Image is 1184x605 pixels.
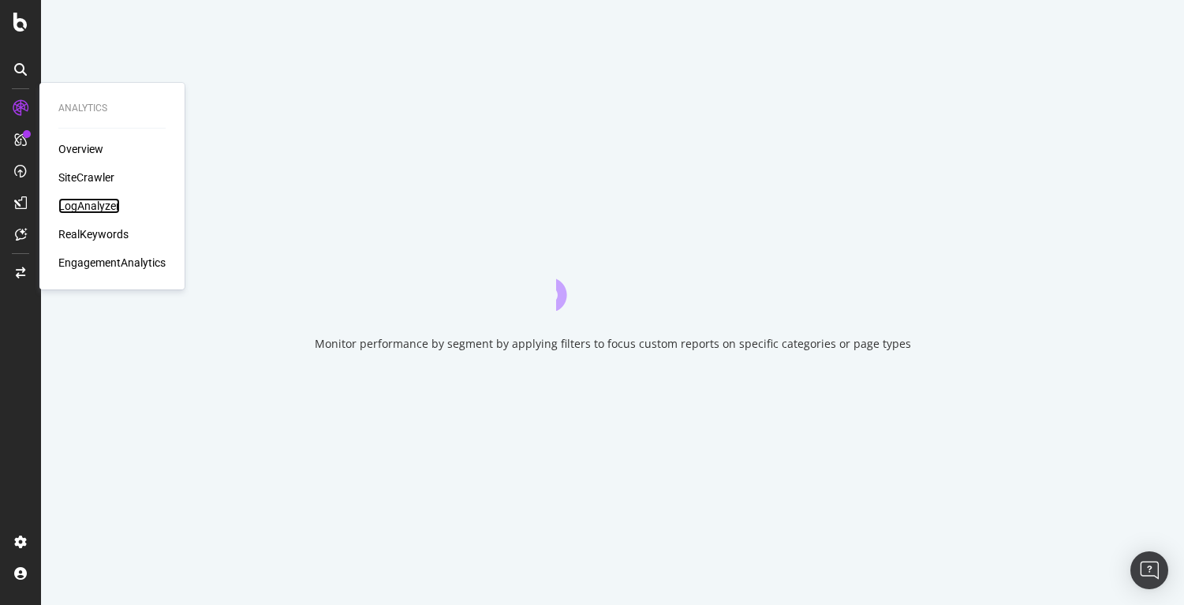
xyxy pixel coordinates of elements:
[58,255,166,271] a: EngagementAnalytics
[556,254,670,311] div: animation
[58,198,120,214] a: LogAnalyzer
[58,226,129,242] a: RealKeywords
[1130,551,1168,589] div: Open Intercom Messenger
[58,102,166,115] div: Analytics
[58,170,114,185] a: SiteCrawler
[315,336,911,352] div: Monitor performance by segment by applying filters to focus custom reports on specific categories...
[58,141,103,157] a: Overview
